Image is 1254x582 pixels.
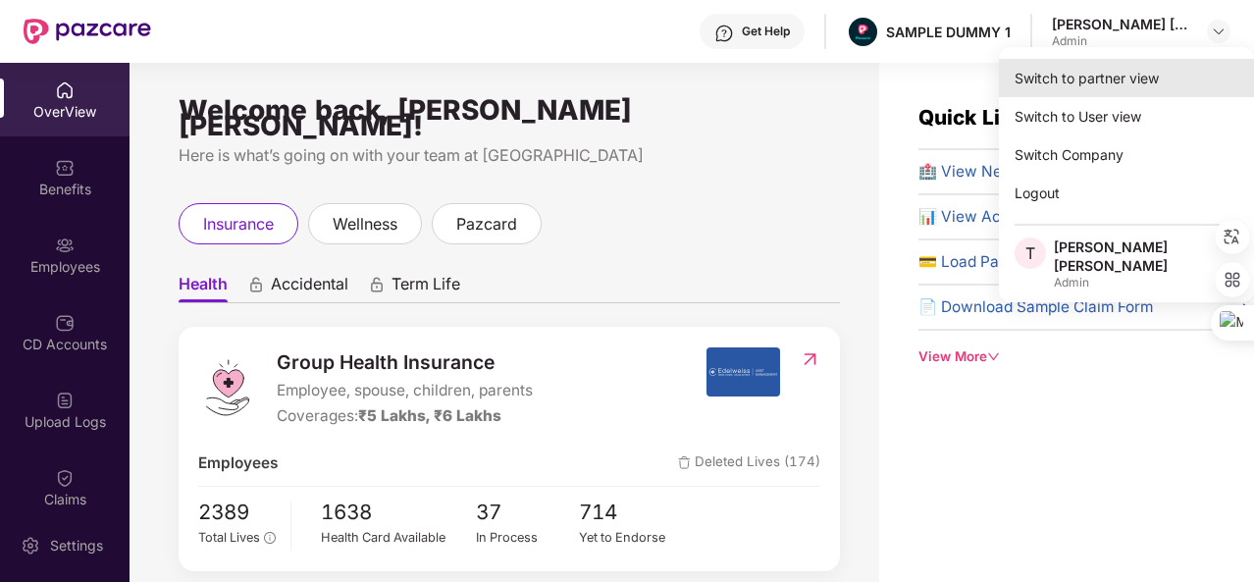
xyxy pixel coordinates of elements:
[368,276,386,293] div: animation
[21,536,40,556] img: svg+xml;base64,PHN2ZyBpZD0iU2V0dGluZy0yMHgyMCIgeG1sbnM9Imh0dHA6Ly93d3cudzMub3JnLzIwMDAvc3ZnIiB3aW...
[714,24,734,43] img: svg+xml;base64,PHN2ZyBpZD0iSGVscC0zMngzMiIgeG1sbnM9Imh0dHA6Ly93d3cudzMub3JnLzIwMDAvc3ZnIiB3aWR0aD...
[333,212,397,237] span: wellness
[44,536,109,556] div: Settings
[886,23,1011,41] div: SAMPLE DUMMY 1
[918,346,1254,367] div: View More
[742,24,790,39] div: Get Help
[198,358,257,417] img: logo
[918,295,1153,319] span: 📄 Download Sample Claim Form
[55,391,75,410] img: svg+xml;base64,PHN2ZyBpZD0iVXBsb2FkX0xvZ3MiIGRhdGEtbmFtZT0iVXBsb2FkIExvZ3MiIHhtbG5zPSJodHRwOi8vd3...
[918,250,1087,274] span: 💳 Load Pazcard Wallet
[392,274,460,302] span: Term Life
[198,451,278,475] span: Employees
[1211,24,1227,39] img: svg+xml;base64,PHN2ZyBpZD0iRHJvcGRvd24tMzJ4MzIiIHhtbG5zPSJodHRwOi8vd3d3LnczLm9yZy8yMDAwL3N2ZyIgd2...
[999,174,1254,212] div: Logout
[987,350,1000,363] span: down
[1052,33,1189,49] div: Admin
[678,456,691,469] img: deleteIcon
[55,158,75,178] img: svg+xml;base64,PHN2ZyBpZD0iQmVuZWZpdHMiIHhtbG5zPSJodHRwOi8vd3d3LnczLm9yZy8yMDAwL3N2ZyIgd2lkdGg9Ij...
[55,468,75,488] img: svg+xml;base64,PHN2ZyBpZD0iQ2xhaW0iIHhtbG5zPSJodHRwOi8vd3d3LnczLm9yZy8yMDAwL3N2ZyIgd2lkdGg9IjIwIi...
[203,212,274,237] span: insurance
[358,406,501,425] span: ₹5 Lakhs, ₹6 Lakhs
[918,105,1036,130] span: Quick Links
[179,143,840,168] div: Here is what’s going on with your team at [GEOGRAPHIC_DATA]
[999,135,1254,174] div: Switch Company
[849,18,877,46] img: Pazcare_Alternative_logo-01-01.png
[579,497,683,529] span: 714
[55,313,75,333] img: svg+xml;base64,PHN2ZyBpZD0iQ0RfQWNjb3VudHMiIGRhdGEtbmFtZT0iQ0QgQWNjb3VudHMiIHhtbG5zPSJodHRwOi8vd3...
[55,80,75,100] img: svg+xml;base64,PHN2ZyBpZD0iSG9tZSIgeG1sbnM9Imh0dHA6Ly93d3cudzMub3JnLzIwMDAvc3ZnIiB3aWR0aD0iMjAiIG...
[55,236,75,255] img: svg+xml;base64,PHN2ZyBpZD0iRW1wbG95ZWVzIiB4bWxucz0iaHR0cDovL3d3dy53My5vcmcvMjAwMC9zdmciIHdpZHRoPS...
[999,59,1254,97] div: Switch to partner view
[277,379,533,402] span: Employee, spouse, children, parents
[179,274,228,302] span: Health
[476,528,580,548] div: In Process
[321,528,476,548] div: Health Card Available
[918,160,1112,184] span: 🏥 View Network Hospitals
[1054,238,1238,275] div: [PERSON_NAME] [PERSON_NAME]
[579,528,683,548] div: Yet to Endorse
[706,347,780,397] img: insurerIcon
[678,451,820,475] span: Deleted Lives (174)
[198,530,260,545] span: Total Lives
[1052,15,1189,33] div: [PERSON_NAME] [PERSON_NAME]
[277,404,533,428] div: Coverages:
[179,102,840,133] div: Welcome back, [PERSON_NAME] [PERSON_NAME]!
[800,349,820,369] img: RedirectIcon
[277,347,533,377] span: Group Health Insurance
[271,274,348,302] span: Accidental
[198,497,276,529] span: 2389
[1054,275,1238,291] div: Admin
[321,497,476,529] span: 1638
[918,205,1079,229] span: 📊 View Active Claims
[456,212,517,237] span: pazcard
[24,19,151,44] img: New Pazcare Logo
[476,497,580,529] span: 37
[247,276,265,293] div: animation
[999,97,1254,135] div: Switch to User view
[1025,241,1035,265] span: T
[264,532,275,543] span: info-circle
